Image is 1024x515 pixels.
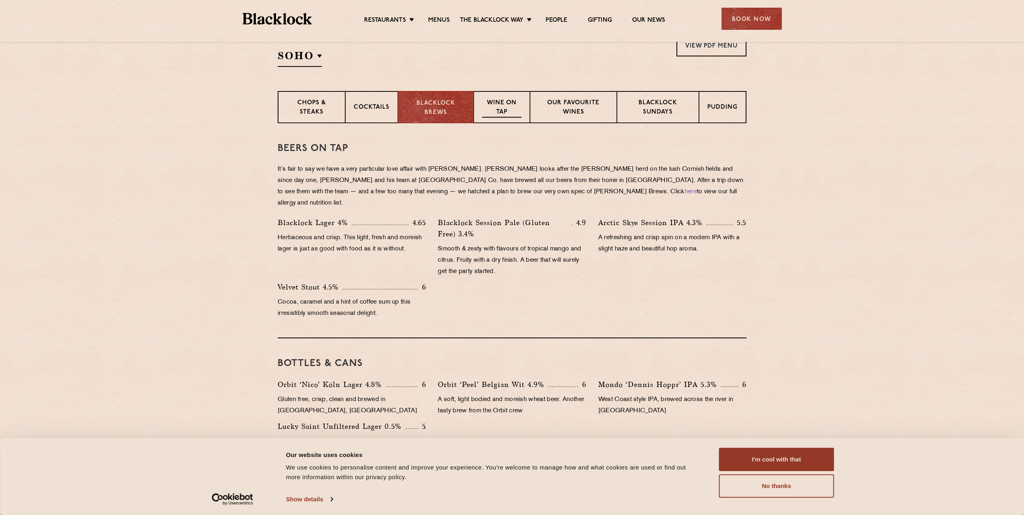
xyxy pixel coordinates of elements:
[632,17,665,25] a: Our News
[408,217,426,228] p: 4.65
[278,358,746,369] h3: BOTTLES & CANS
[707,103,738,113] p: Pudding
[278,232,426,255] p: Herbaceous and crisp. This light, fresh and moreish lager is just as good with food as it is with...
[438,394,586,417] p: A soft, light bodied and moreish wheat beer. Another tasty brew from the Orbit crew
[578,379,586,390] p: 6
[719,448,834,471] button: I'm cool with that
[286,99,337,118] p: Chops & Steaks
[598,394,746,417] p: West Coast style IPA, brewed across the river in [GEOGRAPHIC_DATA]
[546,17,567,25] a: People
[598,217,707,228] p: Arctic Skye Session IPA 4.3%
[278,297,426,319] p: Cocoa, caramel and a hint of coffee sum up this irresistibly smooth seasonal delight.
[598,379,721,390] p: Mondo ‘Dennis Hoppr’ IPA 5.3%
[738,379,746,390] p: 6
[732,217,746,228] p: 5.5
[278,164,746,209] p: It’s fair to say we have a very particular love affair with [PERSON_NAME]. [PERSON_NAME] looks af...
[587,17,612,25] a: Gifting
[598,232,746,255] p: A refreshing and crisp spin on a modern IPA with a slight haze and beautiful hop aroma.
[482,99,521,118] p: Wine on Tap
[685,189,697,195] a: here
[625,99,690,118] p: Blacklock Sundays
[278,379,386,390] p: Orbit ‘Nico’ Köln Lager 4.8%
[428,17,450,25] a: Menus
[438,217,571,240] p: Blacklock Session Pale (Gluten Free) 3.4%
[364,17,406,25] a: Restaurants
[438,244,586,277] p: Smooth & zesty with flavours of tropical mango and citrus. Fruity with a dry finish. A beer that ...
[438,379,548,390] p: Orbit ‘Peel’ Belgian Wit 4.9%
[278,217,352,228] p: Blacklock Lager 4%
[286,463,701,482] div: We use cookies to personalise content and improve your experience. You're welcome to manage how a...
[460,17,523,25] a: The Blacklock Way
[721,8,782,30] div: Book Now
[418,421,426,432] p: 5
[278,281,343,293] p: Velvet Stout 4.5%
[418,379,426,390] p: 6
[243,13,312,25] img: BL_Textured_Logo-footer-cropped.svg
[418,282,426,292] p: 6
[286,450,701,459] div: Our website uses cookies
[278,421,406,432] p: Lucky Saint Unfiltered Lager 0.5%
[278,49,322,67] h2: SOHO
[354,103,389,113] p: Cocktails
[278,394,426,417] p: Gluten free, crisp, clean and brewed in [GEOGRAPHIC_DATA], [GEOGRAPHIC_DATA]
[538,99,608,118] p: Our favourite wines
[278,143,746,154] h3: Beers on tap
[286,493,333,505] a: Show details
[197,493,268,505] a: Usercentrics Cookiebot - opens in a new window
[278,436,426,447] p: Super dry, incredibly crisp and refreshing
[719,474,834,498] button: No thanks
[572,217,586,228] p: 4.9
[406,99,465,117] p: Blacklock Brews
[676,34,746,56] a: View PDF Menu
